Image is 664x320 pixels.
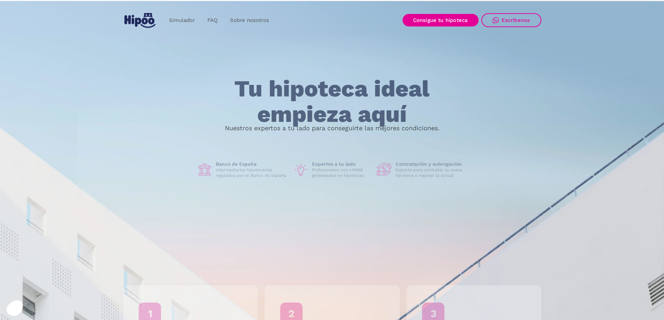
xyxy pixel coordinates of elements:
p: Intermediarios hipotecarios regulados por el Banco de España [216,167,288,178]
div: Escríbenos [502,17,530,23]
a: FAQ [201,14,224,27]
h1: Expertos a tu lado [312,161,371,167]
a: home [123,10,157,31]
p: Nuestros expertos a tu lado para conseguirte las mejores condiciones. [225,125,440,131]
a: Escríbenos [481,13,541,27]
h1: Banco de España [216,161,288,167]
p: Profesionales con +40M€ gestionados en hipotecas [312,167,371,178]
h1: Tu hipoteca ideal empieza aquí [200,76,464,127]
p: Soporte para contratar tu nueva hipoteca o mejorar la actual [396,167,467,178]
a: Consigue tu hipoteca [403,14,479,26]
a: Sobre nosotros [224,14,275,27]
a: Simulador [163,14,201,27]
h1: Contratación y subrogación [396,161,467,167]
